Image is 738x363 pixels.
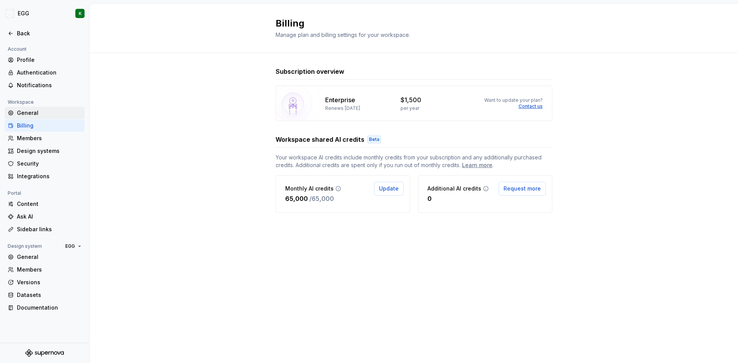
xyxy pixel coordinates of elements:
a: Versions [5,276,85,288]
img: 87d06435-c97f-426c-aa5d-5eb8acd3d8b3.png [5,9,15,18]
p: per year [401,105,419,111]
a: Notifications [5,79,85,91]
button: Request more [499,182,546,196]
div: General [17,109,81,117]
span: Your workspace AI credits include monthly credits from your subscription and any additionally pur... [276,154,552,169]
div: Back [17,30,81,37]
a: Authentication [5,66,85,79]
a: Content [5,198,85,210]
a: Billing [5,119,85,132]
a: Integrations [5,170,85,182]
div: Documentation [17,304,81,312]
div: Billing [17,122,81,129]
span: Request more [504,185,541,192]
div: K [79,10,81,17]
div: Members [17,266,81,273]
a: Datasets [5,289,85,301]
a: Design systems [5,145,85,157]
div: Beta [367,136,381,143]
div: Datasets [17,291,81,299]
p: 0 [427,194,432,203]
span: Manage plan and billing settings for your workspace. [276,31,410,38]
a: Learn more [462,161,492,169]
span: EGG [65,243,75,249]
div: Portal [5,189,24,198]
a: Contact us [519,103,543,109]
button: Update [374,182,404,196]
p: Enterprise [325,95,355,104]
p: Want to update your plan? [484,97,543,103]
a: Back [5,27,85,40]
a: Security [5,157,85,170]
a: Members [5,132,85,144]
div: Integrations [17,172,81,180]
button: EGGK [2,5,88,22]
a: General [5,107,85,119]
p: Monthly AI credits [285,185,334,192]
div: Profile [17,56,81,64]
p: Renews [DATE] [325,105,360,111]
span: Update [379,185,399,192]
div: Ask AI [17,213,81,220]
div: Account [5,45,30,54]
div: Design system [5,242,45,251]
div: Workspace [5,98,37,107]
h3: Workspace shared AI credits [276,135,364,144]
p: Additional AI credits [427,185,481,192]
a: Sidebar links [5,223,85,235]
div: Authentication [17,69,81,76]
div: Content [17,200,81,208]
a: General [5,251,85,263]
svg: Supernova Logo [25,349,64,357]
div: Notifications [17,81,81,89]
div: General [17,253,81,261]
p: / 65,000 [309,194,334,203]
div: Versions [17,278,81,286]
a: Members [5,264,85,276]
div: Sidebar links [17,225,81,233]
h2: Billing [276,17,543,30]
a: Profile [5,54,85,66]
p: 65,000 [285,194,308,203]
a: Ask AI [5,211,85,223]
h3: Subscription overview [276,67,344,76]
div: Members [17,134,81,142]
p: $1,500 [401,95,421,104]
div: Design systems [17,147,81,155]
a: Documentation [5,302,85,314]
div: Security [17,160,81,167]
div: EGG [18,10,29,17]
